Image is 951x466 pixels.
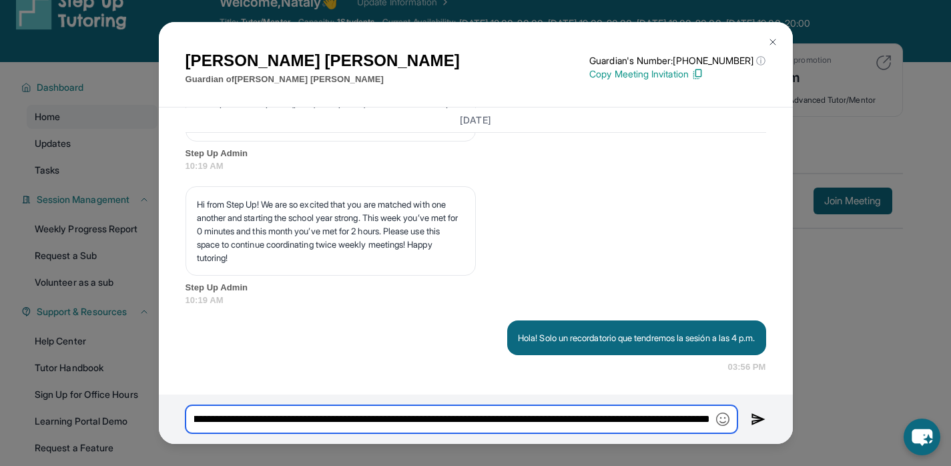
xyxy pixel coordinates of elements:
[767,37,778,47] img: Close Icon
[197,198,464,264] p: Hi from Step Up! We are so excited that you are matched with one another and starting the school ...
[751,411,766,427] img: Send icon
[728,361,766,374] span: 03:56 PM
[186,113,766,126] h3: [DATE]
[756,54,765,67] span: ⓘ
[186,281,766,294] span: Step Up Admin
[186,147,766,160] span: Step Up Admin
[518,331,755,344] p: Hola! Solo un recordatorio que tendremos la sesión a las 4 p.m.
[904,419,940,455] button: chat-button
[589,54,765,67] p: Guardian's Number: [PHONE_NUMBER]
[186,294,766,307] span: 10:19 AM
[186,49,460,73] h1: [PERSON_NAME] [PERSON_NAME]
[186,73,460,86] p: Guardian of [PERSON_NAME] [PERSON_NAME]
[589,67,765,81] p: Copy Meeting Invitation
[186,160,766,173] span: 10:19 AM
[716,413,729,426] img: Emoji
[691,68,703,80] img: Copy Icon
